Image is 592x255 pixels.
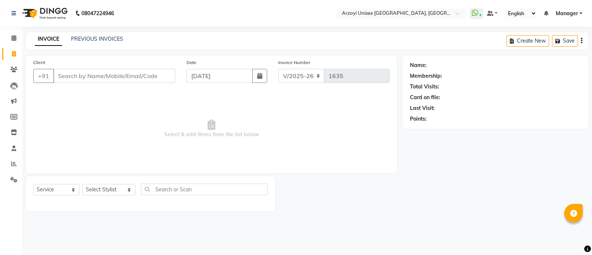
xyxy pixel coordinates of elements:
[186,59,196,66] label: Date
[410,61,427,69] div: Name:
[141,184,268,195] input: Search or Scan
[410,83,439,91] div: Total Visits:
[33,69,54,83] button: +91
[33,92,390,166] span: Select & add items from the list below
[278,59,310,66] label: Invoice Number
[556,10,578,17] span: Manager
[19,3,70,24] img: logo
[35,33,62,46] a: INVOICE
[507,35,549,47] button: Create New
[410,115,427,123] div: Points:
[81,3,114,24] b: 08047224946
[410,104,435,112] div: Last Visit:
[71,36,123,42] a: PREVIOUS INVOICES
[552,35,578,47] button: Save
[53,69,175,83] input: Search by Name/Mobile/Email/Code
[410,94,440,101] div: Card on file:
[33,59,45,66] label: Client
[410,72,442,80] div: Membership:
